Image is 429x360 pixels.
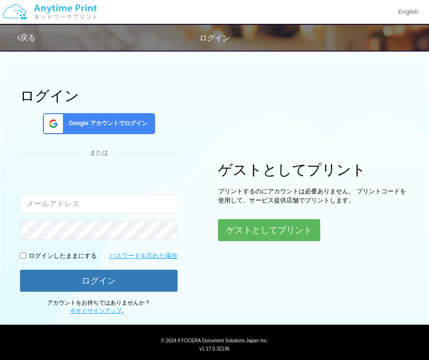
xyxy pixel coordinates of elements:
[70,307,122,314] a: 今すぐサインアップ
[218,187,409,205] p: プリントするのにアカウントは必要ありません。 プリントコードを使用して、サービス提供店舗でプリントします。
[17,33,35,42] a: 戻る
[161,337,268,343] span: © 2024 KYOCERA Document Solutions Japan Inc.
[70,307,127,314] span: 。
[20,194,178,213] input: メールアドレス
[20,148,178,158] div: または
[199,34,230,42] span: ログイン
[199,346,230,351] span: v1.17.0.32136
[20,299,178,315] p: アカウントをお持ちではありませんか？
[20,270,178,292] button: ログイン
[218,219,320,241] button: ゲストとしてプリント
[109,252,178,261] a: パスワードを忘れた場合
[218,162,409,178] h1: ゲストとしてプリント
[65,119,147,127] span: Google アカウントでログイン
[29,252,97,261] p: ログインしたままにする
[20,88,178,104] h1: ログイン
